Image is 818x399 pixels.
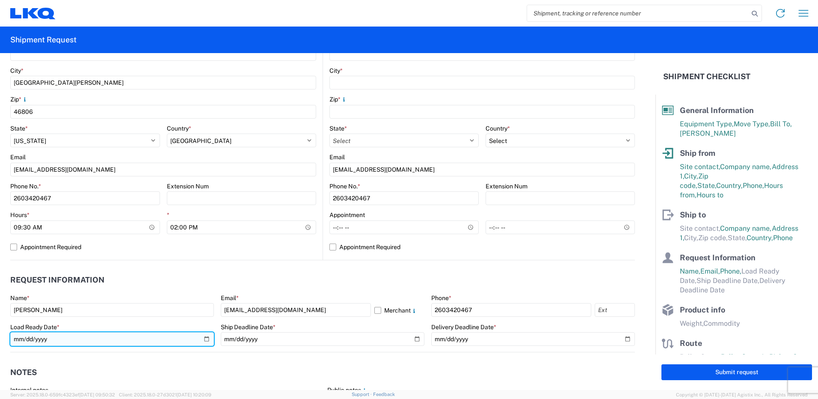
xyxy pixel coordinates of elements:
label: Email [221,294,239,302]
label: Phone [431,294,451,302]
label: Public notes [327,386,368,394]
h2: Request Information [10,276,104,284]
label: Appointment [329,211,365,219]
label: City [10,67,24,74]
label: Appointment Required [329,240,635,254]
span: Ship from [680,149,715,158]
span: Company name, [720,163,772,171]
a: Feedback [373,392,395,397]
label: Hours [10,211,30,219]
span: Client: 2025.18.0-27d3021 [119,392,211,397]
label: State [10,125,28,132]
span: Move Type, [734,120,770,128]
label: Load Ready Date [10,323,59,331]
span: Pallet Count in Pickup Stops equals Pallet Count in delivery stops [680,353,812,370]
label: Country [486,125,510,132]
span: General Information [680,106,754,115]
span: Zip code, [698,234,728,242]
label: Zip [329,95,347,103]
span: State, [728,234,747,242]
span: Ship to [680,210,706,219]
span: Site contact, [680,163,720,171]
label: Zip [10,95,28,103]
span: Site contact, [680,224,720,232]
span: [DATE] 09:50:32 [79,392,115,397]
span: Company name, [720,224,772,232]
span: City, [684,172,698,180]
span: Weight, [680,319,703,328]
label: Delivery Deadline Date [431,323,496,331]
span: [DATE] 10:20:09 [177,392,211,397]
label: Merchant [374,303,424,317]
span: Commodity [703,319,740,328]
span: Copyright © [DATE]-[DATE] Agistix Inc., All Rights Reserved [676,391,808,399]
span: Phone, [743,182,764,190]
span: Pallet Count, [680,353,721,361]
span: [PERSON_NAME] [680,129,736,137]
label: Name [10,294,30,302]
input: Shipment, tracking or reference number [527,5,749,21]
label: Appointment Required [10,240,316,254]
label: Phone No. [10,182,41,190]
label: City [329,67,343,74]
label: Phone No. [329,182,360,190]
label: Email [10,153,26,161]
span: City, [684,234,698,242]
a: Support [352,392,373,397]
span: Country, [747,234,773,242]
span: Phone, [720,267,741,275]
label: Internal notes [10,386,48,394]
input: Ext [595,303,635,317]
span: Phone [773,234,793,242]
span: Country, [716,182,743,190]
button: Submit request [661,364,812,380]
label: Extension Num [167,182,209,190]
label: Ship Deadline Date [221,323,276,331]
span: Server: 2025.18.0-659fc4323ef [10,392,115,397]
span: State, [697,182,716,190]
span: Name, [680,267,700,275]
span: Ship Deadline Date, [696,277,759,285]
span: Hours to [696,191,723,199]
h2: Notes [10,368,37,377]
label: Email [329,153,345,161]
span: Bill To, [770,120,792,128]
span: Product info [680,305,725,314]
label: Extension Num [486,182,528,190]
h2: Shipment Checklist [663,71,750,82]
span: Request Information [680,253,756,262]
h2: Shipment Request [10,35,77,45]
span: Email, [700,267,720,275]
label: State [329,125,347,132]
label: Country [167,125,191,132]
span: Equipment Type, [680,120,734,128]
span: Route [680,339,702,348]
